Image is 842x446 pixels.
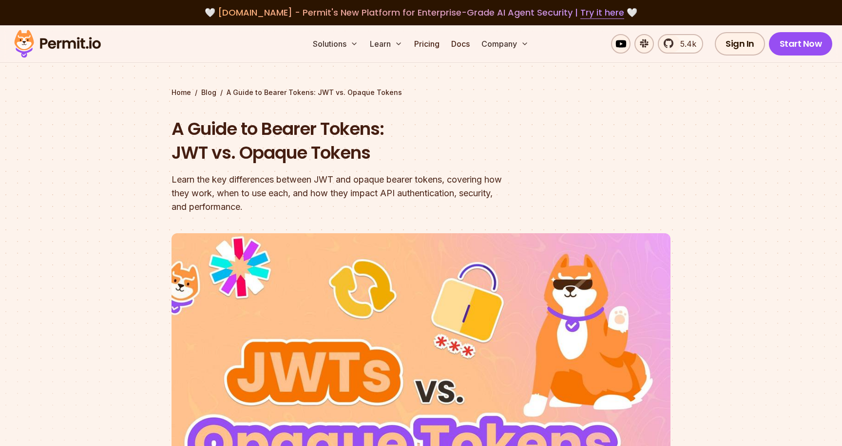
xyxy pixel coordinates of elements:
a: Pricing [410,34,443,54]
a: Try it here [580,6,624,19]
a: Docs [447,34,474,54]
button: Company [478,34,533,54]
div: Learn the key differences between JWT and opaque bearer tokens, covering how they work, when to u... [172,173,546,214]
a: Home [172,88,191,97]
a: Blog [201,88,216,97]
h1: A Guide to Bearer Tokens: JWT vs. Opaque Tokens [172,117,546,165]
span: 5.4k [674,38,696,50]
a: 5.4k [658,34,703,54]
a: Sign In [715,32,765,56]
a: Start Now [769,32,833,56]
button: Solutions [309,34,362,54]
button: Learn [366,34,406,54]
div: 🤍 🤍 [23,6,819,19]
img: Permit logo [10,27,105,60]
span: [DOMAIN_NAME] - Permit's New Platform for Enterprise-Grade AI Agent Security | [218,6,624,19]
div: / / [172,88,670,97]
